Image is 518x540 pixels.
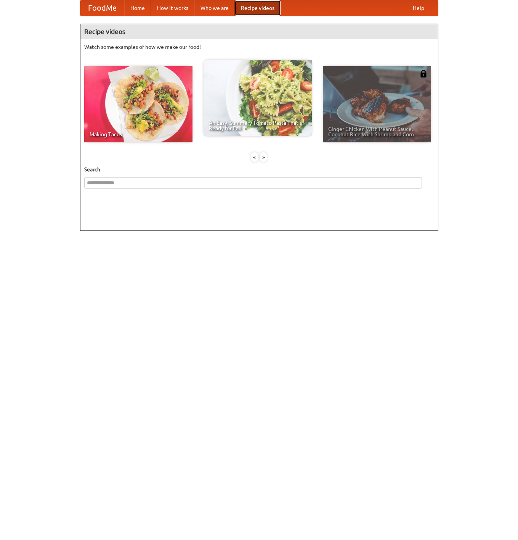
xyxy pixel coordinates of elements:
a: An Easy, Summery Tomato Pasta That's Ready for Fall [204,60,312,136]
div: » [260,152,267,162]
span: Making Tacos [90,132,187,137]
a: Recipe videos [235,0,281,16]
a: How it works [151,0,194,16]
h4: Recipe videos [80,24,438,39]
div: « [251,152,258,162]
a: FoodMe [80,0,124,16]
h5: Search [84,166,434,173]
a: Making Tacos [84,66,192,142]
a: Help [407,0,430,16]
img: 483408.png [420,70,427,77]
a: Home [124,0,151,16]
a: Who we are [194,0,235,16]
span: An Easy, Summery Tomato Pasta That's Ready for Fall [209,120,306,131]
p: Watch some examples of how we make our food! [84,43,434,51]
